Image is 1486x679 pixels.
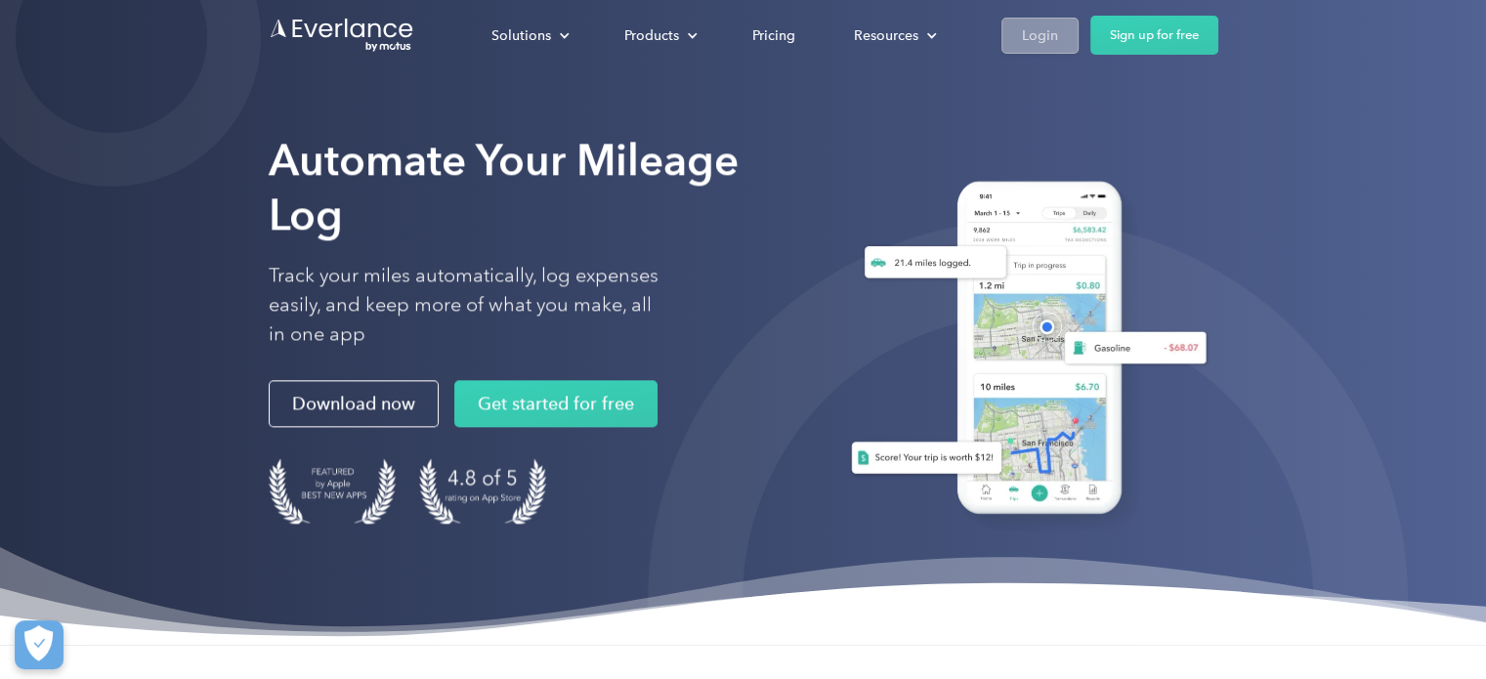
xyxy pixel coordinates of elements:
[269,380,439,427] a: Download now
[454,380,658,427] a: Get started for free
[491,23,551,48] div: Solutions
[624,23,679,48] div: Products
[834,19,953,53] div: Resources
[269,458,396,524] img: Badge for Featured by Apple Best New Apps
[419,458,546,524] img: 4.9 out of 5 stars on the app store
[1022,23,1058,48] div: Login
[1090,16,1218,55] a: Sign up for free
[472,19,585,53] div: Solutions
[15,620,64,669] button: Cookies Settings
[605,19,713,53] div: Products
[854,23,918,48] div: Resources
[269,261,659,349] p: Track your miles automatically, log expenses easily, and keep more of what you make, all in one app
[1001,18,1079,54] a: Login
[752,23,795,48] div: Pricing
[733,19,815,53] a: Pricing
[828,166,1218,536] img: Everlance, mileage tracker app, expense tracking app
[269,17,415,54] a: Go to homepage
[269,134,739,240] strong: Automate Your Mileage Log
